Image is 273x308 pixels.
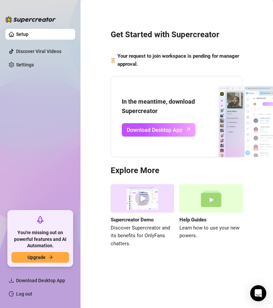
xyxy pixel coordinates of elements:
strong: In the meantime, download Supercreator [122,98,195,114]
h3: Explore More [111,165,243,176]
img: supercreator demo [111,184,174,213]
h3: Get Started with Supercreator [111,30,243,40]
a: Supercreator DemoDiscover Supercreator and its benefits for OnlyFans chatters. [111,184,174,248]
a: Setup [16,32,29,37]
a: Settings [16,62,34,67]
strong: Supercreator Demo [111,217,154,223]
span: hourglass [111,52,115,68]
a: Help GuidesLearn how to use your new powers. [179,184,243,248]
strong: Help Guides [179,217,207,223]
div: Open Intercom Messenger [250,285,266,301]
span: Upgrade [28,255,46,260]
span: Discover Supercreator and its benefits for OnlyFans chatters. [111,224,174,248]
span: download [9,278,14,283]
span: arrow-right [48,255,53,260]
span: rocket [36,216,44,224]
a: Discover Viral Videos [16,49,61,54]
span: You're missing out on powerful features and AI Automation. [11,229,69,249]
span: arrow-up [184,126,192,134]
span: Learn how to use your new powers. [179,224,243,240]
button: Upgradearrow-right [11,252,69,263]
span: Download Desktop App [127,126,182,134]
a: Log out [16,291,32,297]
img: help guides [179,184,243,213]
a: Download Desktop Apparrow-up [122,123,196,137]
img: logo-BBDzfeDw.svg [5,16,56,23]
strong: Your request to join workspace is pending for manager approval. [117,53,239,67]
span: Download Desktop App [16,278,65,283]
